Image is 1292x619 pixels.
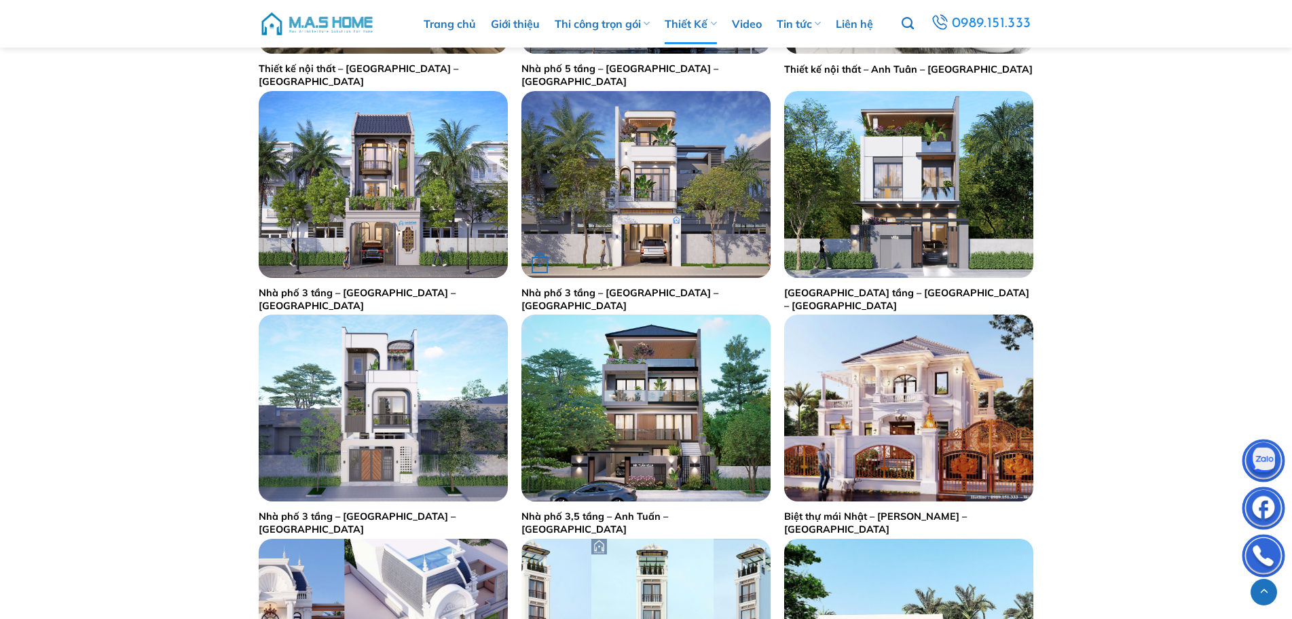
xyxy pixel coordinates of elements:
a: Nhà phố 5 tầng – [GEOGRAPHIC_DATA] – [GEOGRAPHIC_DATA] [521,63,771,88]
img: Phone [1243,537,1284,578]
a: Tìm kiếm [902,10,914,38]
img: Facebook [1243,490,1284,531]
a: Video [732,3,762,44]
a: Nhà phố 3 tầng – [GEOGRAPHIC_DATA] – [GEOGRAPHIC_DATA] [521,287,771,312]
a: Liên hệ [836,3,873,44]
strong: + [532,257,548,273]
img: Nhà phố 3 tầng - Anh Bình - Hoà Bình [259,91,508,278]
img: Thiết kế biệt thự anh Mạnh - Thái Bình | MasHome [784,315,1033,501]
img: M.A.S HOME – Tổng Thầu Thiết Kế Và Xây Nhà Trọn Gói [259,3,375,44]
img: Nhà phố 2,5 tầng - Anh Hoạch - Sóc Sơn [784,91,1033,278]
a: Trang chủ [424,3,476,44]
a: [GEOGRAPHIC_DATA] tầng – [GEOGRAPHIC_DATA] – [GEOGRAPHIC_DATA] [784,287,1033,312]
a: Nhà phố 3 tầng – [GEOGRAPHIC_DATA] – [GEOGRAPHIC_DATA] [259,287,508,312]
div: Đọc tiếp [532,255,548,275]
a: Nhà phố 3 tầng – [GEOGRAPHIC_DATA] – [GEOGRAPHIC_DATA] [259,510,508,535]
a: Thiết kế nội thất – Anh Tuân – [GEOGRAPHIC_DATA] [784,63,1033,76]
img: Nhà phố 3 tầng - Anh Tuân - Phú Thọ [521,91,771,278]
img: Nhà phố 3 tầng - Anh Sang - Hà Nội [259,315,508,501]
img: Zalo [1243,442,1284,483]
a: Lên đầu trang [1251,579,1277,605]
a: Nhà phố 3,5 tầng – Anh Tuấn – [GEOGRAPHIC_DATA] [521,510,771,535]
a: 0989.151.333 [929,12,1034,36]
a: Tin tức [777,3,821,44]
a: Thi công trọn gói [555,3,650,44]
a: Biệt thự mái Nhật – [PERSON_NAME] – [GEOGRAPHIC_DATA] [784,510,1033,535]
span: 0989.151.333 [951,12,1031,35]
a: Thiết Kế [665,3,716,44]
img: Nhà phố 3,5 tầng - Anh Tuấn - Gia Lâm [521,315,771,501]
a: Thiết kế nội thất – [GEOGRAPHIC_DATA] – [GEOGRAPHIC_DATA] [259,63,508,88]
a: Giới thiệu [491,3,540,44]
